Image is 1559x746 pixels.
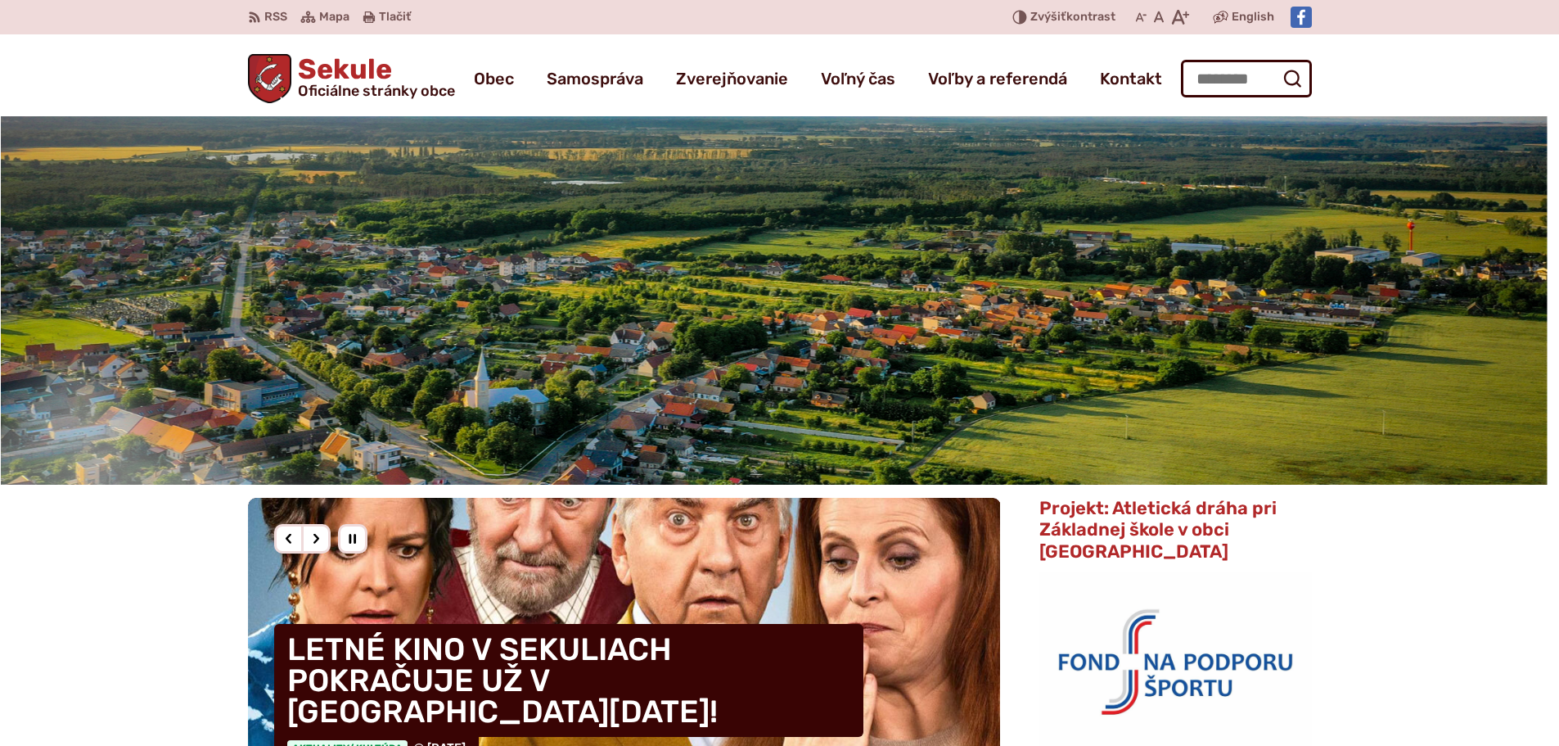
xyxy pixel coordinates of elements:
[1030,10,1066,24] span: Zvýšiť
[291,56,455,98] h1: Sekule
[1291,7,1312,28] img: Prejsť na Facebook stránku
[264,7,287,27] span: RSS
[248,54,292,103] img: Prejsť na domovskú stránku
[1232,7,1274,27] span: English
[338,524,367,554] div: Pozastaviť pohyb slajdera
[379,11,411,25] span: Tlačiť
[547,56,643,102] a: Samospráva
[274,624,863,737] h4: LETNÉ KINO V SEKULIACH POKRAČUJE UŽ V [GEOGRAPHIC_DATA][DATE]!
[676,56,788,102] a: Zverejňovanie
[821,56,895,102] a: Voľný čas
[474,56,514,102] a: Obec
[301,524,331,554] div: Nasledujúci slajd
[1039,497,1277,563] span: Projekt: Atletická dráha pri Základnej škole v obci [GEOGRAPHIC_DATA]
[298,84,455,98] span: Oficiálne stránky obce
[248,54,456,103] a: Logo Sekule, prejsť na domovskú stránku.
[274,524,304,554] div: Predošlý slajd
[1100,56,1162,102] a: Kontakt
[1228,7,1277,27] a: English
[928,56,1067,102] a: Voľby a referendá
[319,7,349,27] span: Mapa
[1030,11,1115,25] span: kontrast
